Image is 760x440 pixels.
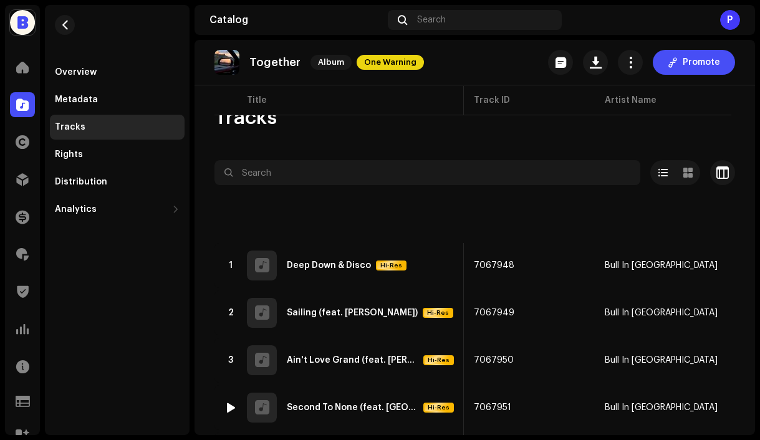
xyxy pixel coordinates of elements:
span: Hi-Res [425,403,453,412]
div: Bull In [GEOGRAPHIC_DATA] [605,403,718,412]
div: Metadata [55,95,98,105]
input: Search [214,160,640,185]
re-m-nav-item: Overview [50,60,185,85]
span: 7067949 [474,308,514,317]
span: Bull In China [605,261,718,270]
div: Deep Down & Disco [287,261,371,270]
div: Second To None (feat. Slivka) [287,403,418,412]
span: Bull In China [605,403,718,412]
re-m-nav-item: Distribution [50,170,185,194]
div: Overview [55,67,97,77]
div: Rights [55,150,83,160]
div: Bull In [GEOGRAPHIC_DATA] [605,261,718,270]
span: Bull In China [605,308,718,317]
re-m-nav-item: Metadata [50,87,185,112]
img: d4ce530f-8d51-48f4-9424-fe5283e66c31 [214,50,239,75]
div: Analytics [55,204,97,214]
div: Catalog [209,15,383,25]
span: 7067950 [474,356,514,365]
span: Bull In China [605,356,718,365]
img: 87673747-9ce7-436b-aed6-70e10163a7f0 [10,10,35,35]
div: Distribution [55,177,107,187]
div: P [720,10,740,30]
div: Sailing (feat. Mikoláš Růžička) [287,308,418,317]
span: Album [310,55,352,70]
span: 7067951 [474,403,511,412]
span: 7067948 [474,261,514,270]
p: Together [249,56,301,69]
button: Promote [653,50,735,75]
span: Hi-Res [377,261,405,270]
re-m-nav-dropdown: Analytics [50,197,185,222]
span: Promote [683,50,720,75]
re-m-nav-item: Rights [50,142,185,167]
span: Hi-Res [425,356,453,365]
span: Tracks [214,105,277,130]
span: Hi-Res [424,308,452,317]
div: Bull In [GEOGRAPHIC_DATA] [605,308,718,317]
span: Search [417,15,446,25]
span: One Warning [357,55,424,70]
div: Bull In [GEOGRAPHIC_DATA] [605,356,718,365]
div: Tracks [55,122,85,132]
div: Ain't Love Grand (feat. Mikoláš Růžička) [287,356,418,365]
re-m-nav-item: Tracks [50,115,185,140]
